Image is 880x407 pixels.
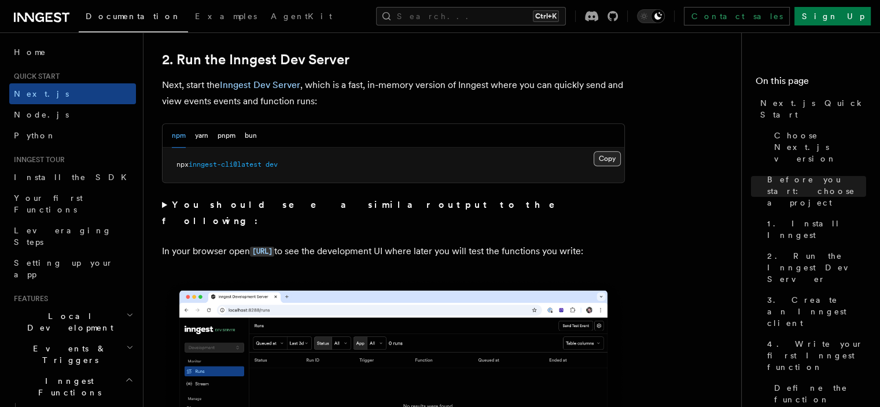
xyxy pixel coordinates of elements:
[172,124,186,148] button: npm
[9,343,126,366] span: Events & Triggers
[767,338,866,373] span: 4. Write your first Inngest function
[9,310,126,333] span: Local Development
[14,226,112,247] span: Leveraging Steps
[266,160,278,168] span: dev
[763,245,866,289] a: 2. Run the Inngest Dev Server
[162,243,625,260] p: In your browser open to see the development UI where later you will test the functions you write:
[271,12,332,21] span: AgentKit
[9,42,136,63] a: Home
[9,220,136,252] a: Leveraging Steps
[684,7,790,25] a: Contact sales
[756,74,866,93] h4: On this page
[14,46,46,58] span: Home
[250,247,274,256] code: [URL]
[767,250,866,285] span: 2. Run the Inngest Dev Server
[763,169,866,213] a: Before you start: choose a project
[769,125,866,169] a: Choose Next.js version
[767,174,866,208] span: Before you start: choose a project
[162,197,625,229] summary: You should see a similar output to the following:
[9,188,136,220] a: Your first Functions
[9,83,136,104] a: Next.js
[14,110,69,119] span: Node.js
[763,289,866,333] a: 3. Create an Inngest client
[9,294,48,303] span: Features
[264,3,339,31] a: AgentKit
[220,79,300,90] a: Inngest Dev Server
[14,131,56,140] span: Python
[9,155,65,164] span: Inngest tour
[189,160,262,168] span: inngest-cli@latest
[14,173,134,182] span: Install the SDK
[250,245,274,256] a: [URL]
[188,3,264,31] a: Examples
[774,130,866,164] span: Choose Next.js version
[9,306,136,338] button: Local Development
[245,124,257,148] button: bun
[9,375,125,398] span: Inngest Functions
[9,104,136,125] a: Node.js
[162,52,349,68] a: 2. Run the Inngest Dev Server
[9,125,136,146] a: Python
[79,3,188,32] a: Documentation
[763,213,866,245] a: 1. Install Inngest
[774,382,866,405] span: Define the function
[14,258,113,279] span: Setting up your app
[533,10,559,22] kbd: Ctrl+K
[195,12,257,21] span: Examples
[594,151,621,166] button: Copy
[756,93,866,125] a: Next.js Quick Start
[86,12,181,21] span: Documentation
[9,338,136,371] button: Events & Triggers
[9,167,136,188] a: Install the SDK
[767,218,866,241] span: 1. Install Inngest
[637,9,665,23] button: Toggle dark mode
[14,89,69,98] span: Next.js
[162,199,571,226] strong: You should see a similar output to the following:
[9,252,136,285] a: Setting up your app
[376,7,566,25] button: Search...Ctrl+K
[760,97,866,120] span: Next.js Quick Start
[195,124,208,148] button: yarn
[218,124,235,148] button: pnpm
[794,7,871,25] a: Sign Up
[9,371,136,403] button: Inngest Functions
[9,72,60,81] span: Quick start
[763,333,866,377] a: 4. Write your first Inngest function
[176,160,189,168] span: npx
[767,294,866,329] span: 3. Create an Inngest client
[162,77,625,109] p: Next, start the , which is a fast, in-memory version of Inngest where you can quickly send and vi...
[14,193,83,214] span: Your first Functions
